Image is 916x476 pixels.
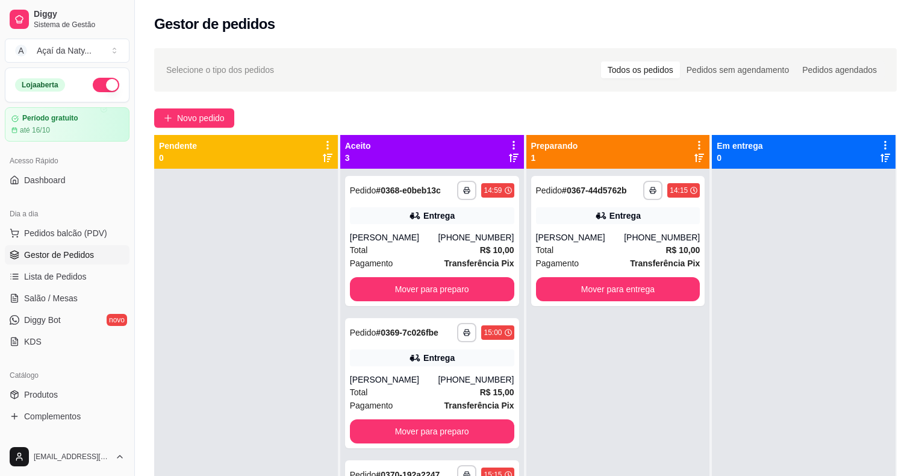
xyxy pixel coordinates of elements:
[24,249,94,261] span: Gestor de Pedidos
[5,5,129,34] a: DiggySistema de Gestão
[22,114,78,123] article: Período gratuito
[24,292,78,304] span: Salão / Mesas
[350,374,438,386] div: [PERSON_NAME]
[484,328,502,337] div: 15:00
[480,387,514,397] strong: R$ 15,00
[484,186,502,195] div: 14:59
[93,78,119,92] button: Alterar Status
[536,243,554,257] span: Total
[350,419,514,443] button: Mover para preparo
[796,61,883,78] div: Pedidos agendados
[438,374,514,386] div: [PHONE_NUMBER]
[37,45,92,57] div: Açaí da Naty ...
[665,245,700,255] strong: R$ 10,00
[444,401,514,410] strong: Transferência Pix
[5,39,129,63] button: Select a team
[24,389,58,401] span: Produtos
[154,14,275,34] h2: Gestor de pedidos
[24,336,42,348] span: KDS
[345,152,371,164] p: 3
[34,9,125,20] span: Diggy
[159,152,197,164] p: 0
[154,108,234,128] button: Novo pedido
[562,186,626,195] strong: # 0367-44d5762b
[5,366,129,385] div: Catálogo
[531,152,578,164] p: 1
[536,277,700,301] button: Mover para entrega
[5,245,129,265] a: Gestor de Pedidos
[34,452,110,462] span: [EMAIL_ADDRESS][DOMAIN_NAME]
[531,140,578,152] p: Preparando
[24,227,107,239] span: Pedidos balcão (PDV)
[350,257,393,270] span: Pagamento
[5,171,129,190] a: Dashboard
[24,174,66,186] span: Dashboard
[480,245,514,255] strong: R$ 10,00
[5,107,129,142] a: Período gratuitoaté 16/10
[376,186,440,195] strong: # 0368-e0beb13c
[350,399,393,412] span: Pagamento
[350,186,376,195] span: Pedido
[350,243,368,257] span: Total
[5,289,129,308] a: Salão / Mesas
[5,385,129,404] a: Produtos
[350,386,368,399] span: Total
[24,314,61,326] span: Diggy Bot
[5,407,129,426] a: Complementos
[5,224,129,243] button: Pedidos balcão (PDV)
[350,231,438,243] div: [PERSON_NAME]
[5,442,129,471] button: [EMAIL_ADDRESS][DOMAIN_NAME]
[5,151,129,171] div: Acesso Rápido
[536,231,625,243] div: [PERSON_NAME]
[444,258,514,268] strong: Transferência Pix
[177,111,225,125] span: Novo pedido
[166,63,274,77] span: Selecione o tipo dos pedidos
[423,352,455,364] div: Entrega
[350,328,376,337] span: Pedido
[5,310,129,330] a: Diggy Botnovo
[536,257,579,270] span: Pagamento
[423,210,455,222] div: Entrega
[5,204,129,224] div: Dia a dia
[24,271,87,283] span: Lista de Pedidos
[536,186,562,195] span: Pedido
[15,78,65,92] div: Loja aberta
[630,258,700,268] strong: Transferência Pix
[670,186,688,195] div: 14:15
[5,332,129,351] a: KDS
[34,20,125,30] span: Sistema de Gestão
[717,140,762,152] p: Em entrega
[350,277,514,301] button: Mover para preparo
[20,125,50,135] article: até 16/10
[609,210,641,222] div: Entrega
[601,61,680,78] div: Todos os pedidos
[15,45,27,57] span: A
[24,410,81,422] span: Complementos
[376,328,438,337] strong: # 0369-7c026fbe
[717,152,762,164] p: 0
[159,140,197,152] p: Pendente
[624,231,700,243] div: [PHONE_NUMBER]
[680,61,796,78] div: Pedidos sem agendamento
[5,267,129,286] a: Lista de Pedidos
[438,231,514,243] div: [PHONE_NUMBER]
[345,140,371,152] p: Aceito
[164,114,172,122] span: plus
